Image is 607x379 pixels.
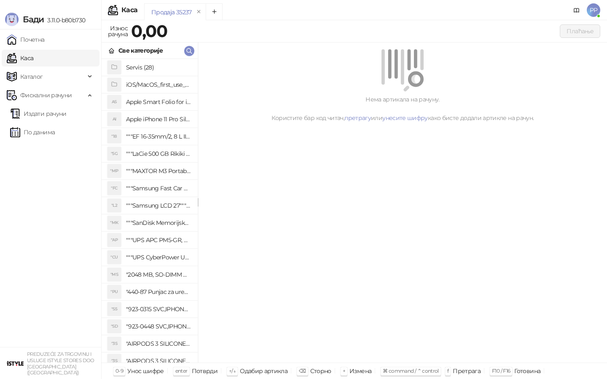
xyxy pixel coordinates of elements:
[27,351,94,376] small: PREDUZEĆE ZA TRGOVINU I USLUGE ISTYLE STORES DOO [GEOGRAPHIC_DATA] ([GEOGRAPHIC_DATA])
[107,199,121,212] div: "L2
[126,95,191,109] h4: Apple Smart Folio for iPad mini (A17 Pro) - Sage
[126,61,191,74] h4: Servis (28)
[447,368,449,374] span: f
[208,95,597,123] div: Нема артикала на рачуну. Користите бар код читач, или како бисте додали артикле на рачун.
[115,368,123,374] span: 0-9
[127,366,164,376] div: Унос шифре
[126,199,191,212] h4: """Samsung LCD 27"""" C27F390FHUXEN"""
[126,320,191,333] h4: "923-0448 SVC,IPHONE,TOURQUE DRIVER KIT .65KGF- CM Šrafciger "
[5,13,19,26] img: Logo
[10,124,55,141] a: По данима
[20,68,43,85] span: Каталог
[107,95,121,109] div: AS
[126,233,191,247] h4: """UPS APC PM5-GR, Essential Surge Arrest,5 utic_nica"""
[107,320,121,333] div: "SD
[107,112,121,126] div: AI
[151,8,192,17] div: Продаја 35237
[10,105,67,122] a: Издати рачуни
[126,285,191,299] h4: "440-87 Punjac za uredjaje sa micro USB portom 4/1, Stand."
[383,368,439,374] span: ⌘ command / ⌃ control
[344,114,371,122] a: претрагу
[126,251,191,264] h4: """UPS CyberPower UT650EG, 650VA/360W , line-int., s_uko, desktop"""
[126,268,191,281] h4: "2048 MB, SO-DIMM DDRII, 667 MHz, Napajanje 1,8 0,1 V, Latencija CL5"
[193,8,204,16] button: remove
[343,368,345,374] span: +
[206,3,223,20] button: Add tab
[514,366,540,376] div: Готовина
[107,302,121,316] div: "S5
[107,337,121,350] div: "3S
[126,164,191,178] h4: """MAXTOR M3 Portable 2TB 2.5"""" crni eksterni hard disk HX-M201TCB/GM"""
[20,87,72,104] span: Фискални рачуни
[126,354,191,368] h4: "AIRPODS 3 SILICONE CASE BLUE"
[131,21,167,41] strong: 0,00
[175,368,188,374] span: enter
[118,46,163,55] div: Све категорије
[7,31,45,48] a: Почетна
[453,366,481,376] div: Претрага
[310,366,331,376] div: Сторно
[44,16,85,24] span: 3.11.0-b80b730
[7,50,33,67] a: Каса
[23,14,44,24] span: Бади
[126,147,191,160] h4: """LaCie 500 GB Rikiki USB 3.0 / Ultra Compact & Resistant aluminum / USB 3.0 / 2.5"""""""
[382,114,428,122] a: унесите шифру
[106,23,129,40] div: Износ рачуна
[107,164,121,178] div: "MP
[107,285,121,299] div: "PU
[107,130,121,143] div: "18
[126,216,191,230] h4: """SanDisk Memorijska kartica 256GB microSDXC sa SD adapterom SDSQXA1-256G-GN6MA - Extreme PLUS, ...
[570,3,583,17] a: Документација
[560,24,600,38] button: Плаћање
[492,368,510,374] span: F10 / F16
[126,130,191,143] h4: """EF 16-35mm/2, 8 L III USM"""
[107,251,121,264] div: "CU
[299,368,306,374] span: ⌫
[107,181,121,195] div: "FC
[126,78,191,91] h4: iOS/MacOS_first_use_assistance (4)
[107,233,121,247] div: "AP
[587,3,600,17] span: PP
[102,59,198,363] div: grid
[7,355,24,372] img: 64x64-companyLogo-77b92cf4-9946-4f36-9751-bf7bb5fd2c7d.png
[240,366,287,376] div: Одабир артикла
[126,337,191,350] h4: "AIRPODS 3 SILICONE CASE BLACK"
[107,354,121,368] div: "3S
[107,216,121,230] div: "MK
[126,112,191,126] h4: Apple iPhone 11 Pro Silicone Case - Black
[126,181,191,195] h4: """Samsung Fast Car Charge Adapter, brzi auto punja_, boja crna"""
[349,366,371,376] div: Измена
[107,268,121,281] div: "MS
[126,302,191,316] h4: "923-0315 SVC,IPHONE 5/5S BATTERY REMOVAL TRAY Držač za iPhone sa kojim se otvara display
[107,147,121,160] div: "5G
[192,366,218,376] div: Потврди
[121,7,137,13] div: Каса
[229,368,236,374] span: ↑/↓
